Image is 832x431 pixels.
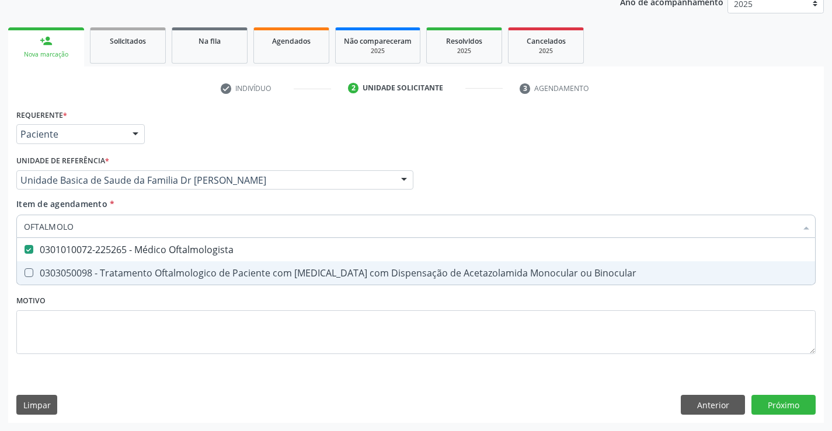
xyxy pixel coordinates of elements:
[24,215,796,238] input: Buscar por procedimentos
[751,395,816,415] button: Próximo
[348,83,358,93] div: 2
[20,128,121,140] span: Paciente
[16,292,46,310] label: Motivo
[40,34,53,47] div: person_add
[435,47,493,55] div: 2025
[16,106,67,124] label: Requerente
[20,174,389,186] span: Unidade Basica de Saude da Familia Dr [PERSON_NAME]
[24,245,808,254] div: 0301010072-225265 - Médico Oftalmologista
[681,395,745,415] button: Anterior
[199,36,221,46] span: Na fila
[527,36,566,46] span: Cancelados
[363,83,443,93] div: Unidade solicitante
[344,47,412,55] div: 2025
[24,268,808,278] div: 0303050098 - Tratamento Oftalmologico de Paciente com [MEDICAL_DATA] com Dispensação de Acetazola...
[16,198,107,209] span: Item de agendamento
[110,36,146,46] span: Solicitados
[272,36,311,46] span: Agendados
[344,36,412,46] span: Não compareceram
[517,47,575,55] div: 2025
[16,152,109,170] label: Unidade de referência
[446,36,482,46] span: Resolvidos
[16,50,76,59] div: Nova marcação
